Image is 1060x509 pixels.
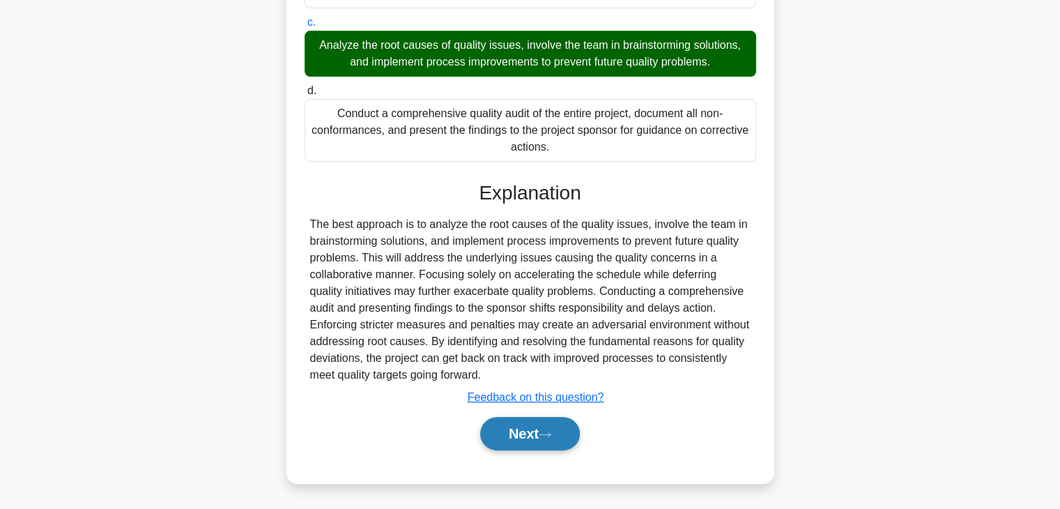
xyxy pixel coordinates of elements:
div: Conduct a comprehensive quality audit of the entire project, document all non-conformances, and p... [305,99,756,162]
div: Analyze the root causes of quality issues, involve the team in brainstorming solutions, and imple... [305,31,756,77]
div: The best approach is to analyze the root causes of the quality issues, involve the team in brains... [310,216,751,383]
a: Feedback on this question? [468,391,604,403]
h3: Explanation [313,181,748,205]
button: Next [480,417,580,450]
span: d. [307,84,316,96]
span: c. [307,16,316,28]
